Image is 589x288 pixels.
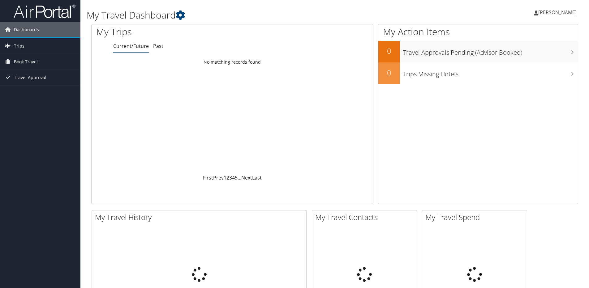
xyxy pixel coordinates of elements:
[226,174,229,181] a: 2
[153,43,163,49] a: Past
[403,45,578,57] h3: Travel Approvals Pending (Advisor Booked)
[229,174,232,181] a: 3
[87,9,417,22] h1: My Travel Dashboard
[203,174,213,181] a: First
[213,174,224,181] a: Prev
[534,3,583,22] a: [PERSON_NAME]
[403,67,578,78] h3: Trips Missing Hotels
[235,174,238,181] a: 5
[538,9,577,16] span: [PERSON_NAME]
[14,22,39,37] span: Dashboards
[113,43,149,49] a: Current/Future
[378,62,578,84] a: 0Trips Missing Hotels
[378,25,578,38] h1: My Action Items
[232,174,235,181] a: 4
[92,57,373,68] td: No matching records found
[238,174,241,181] span: …
[378,67,400,78] h2: 0
[14,4,75,19] img: airportal-logo.png
[378,41,578,62] a: 0Travel Approvals Pending (Advisor Booked)
[315,212,417,222] h2: My Travel Contacts
[14,38,24,54] span: Trips
[96,25,251,38] h1: My Trips
[224,174,226,181] a: 1
[14,54,38,70] span: Book Travel
[14,70,46,85] span: Travel Approval
[425,212,527,222] h2: My Travel Spend
[378,46,400,56] h2: 0
[252,174,262,181] a: Last
[95,212,306,222] h2: My Travel History
[241,174,252,181] a: Next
